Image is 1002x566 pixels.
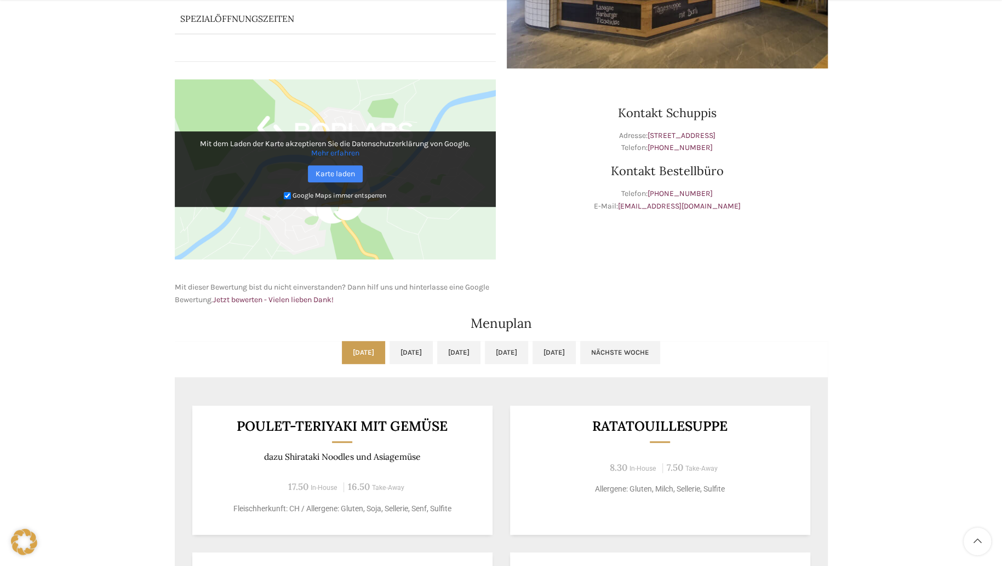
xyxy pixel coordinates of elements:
a: [DATE] [437,341,480,364]
a: [DATE] [533,341,576,364]
p: Telefon: E-Mail: [507,188,828,212]
span: In-House [311,484,337,492]
a: [EMAIL_ADDRESS][DOMAIN_NAME] [618,201,741,211]
span: 17.50 [288,481,308,493]
small: Google Maps immer entsperren [293,192,386,199]
h3: Kontakt Schuppis [507,107,828,119]
a: [DATE] [342,341,385,364]
span: Take-Away [685,465,718,472]
span: 7.50 [667,461,683,473]
h3: Ratatouillesuppe [523,419,797,433]
p: Fleischherkunft: CH / Allergene: Gluten, Soja, Sellerie, Senf, Sulfite [205,503,479,515]
p: Allergene: Gluten, Milch, Sellerie, Sulfite [523,483,797,495]
a: Nächste Woche [580,341,660,364]
a: [DATE] [485,341,528,364]
p: Spezialöffnungszeiten [180,13,437,25]
a: Mehr erfahren [311,148,359,158]
a: [PHONE_NUMBER] [648,143,713,152]
p: Adresse: Telefon: [507,130,828,154]
span: Take-Away [372,484,404,492]
p: dazu Shirataki Noodles und Asiagemüse [205,452,479,462]
a: [PHONE_NUMBER] [648,189,713,198]
a: [DATE] [390,341,433,364]
h3: Poulet-Teriyaki mit Gemüse [205,419,479,433]
h2: Menuplan [175,317,828,330]
a: Jetzt bewerten - Vielen lieben Dank! [213,295,334,304]
img: Google Maps [175,79,496,260]
span: In-House [629,465,656,472]
a: [STREET_ADDRESS] [648,131,715,140]
a: Karte laden [308,165,363,182]
p: Mit dieser Bewertung bist du nicht einverstanden? Dann hilf uns und hinterlasse eine Google Bewer... [175,281,496,306]
p: Mit dem Laden der Karte akzeptieren Sie die Datenschutzerklärung von Google. [182,139,488,158]
h3: Kontakt Bestellbüro [507,165,828,177]
input: Google Maps immer entsperren [284,192,291,199]
span: 8.30 [610,461,627,473]
span: 16.50 [348,481,370,493]
a: Scroll to top button [964,528,991,555]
